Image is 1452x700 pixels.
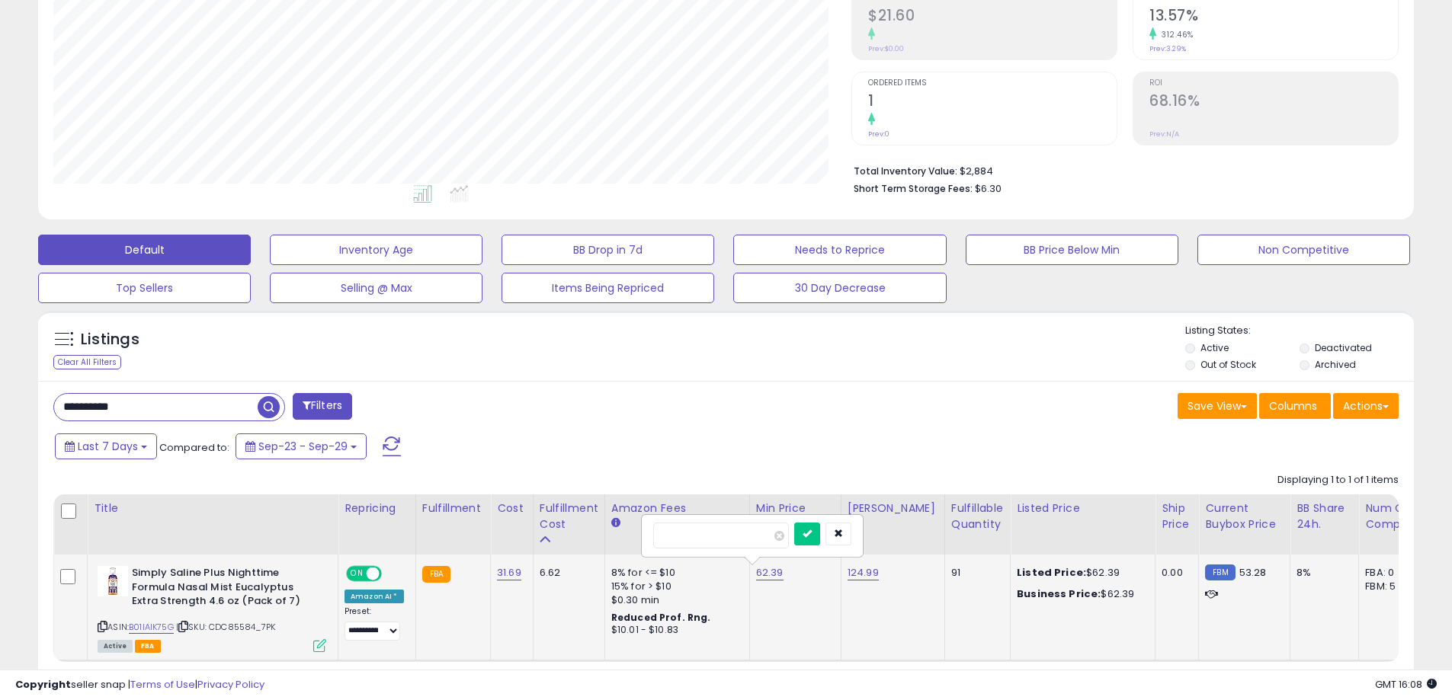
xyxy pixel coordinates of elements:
div: $62.39 [1017,566,1143,580]
span: Columns [1269,398,1317,414]
small: Prev: 3.29% [1149,44,1186,53]
b: Total Inventory Value: [854,165,957,177]
b: Business Price: [1017,587,1101,601]
button: Filters [293,393,352,420]
label: Archived [1315,358,1356,371]
span: ROI [1149,79,1398,88]
small: FBA [422,566,450,583]
div: FBM: 5 [1365,580,1415,593]
div: Preset: [345,606,404,641]
div: Num of Comp. [1365,500,1421,532]
a: 124.99 [848,565,879,580]
span: Last 7 Days [78,439,138,454]
h2: 68.16% [1149,92,1398,113]
a: Terms of Use [130,677,195,692]
div: ASIN: [98,566,326,650]
small: FBM [1205,564,1235,580]
div: Fulfillment Cost [540,500,598,532]
small: 312.46% [1156,29,1194,40]
b: Reduced Prof. Rng. [611,611,711,624]
small: Amazon Fees. [611,516,620,530]
div: 15% for > $10 [611,580,738,593]
span: ON [348,567,367,580]
div: Title [94,500,332,516]
span: Compared to: [159,440,229,455]
button: Save View [1178,393,1257,419]
h2: 13.57% [1149,7,1398,27]
span: $6.30 [975,181,1002,196]
small: Prev: $0.00 [868,44,904,53]
div: 8% for <= $10 [611,566,738,580]
label: Active [1200,341,1229,354]
h2: 1 [868,92,1117,113]
small: Prev: N/A [1149,129,1179,139]
button: Actions [1333,393,1399,419]
a: B01IAIK75G [129,621,174,634]
div: Clear All Filters [53,355,121,369]
span: 2025-10-7 16:08 GMT [1375,677,1437,692]
li: $2,884 [854,161,1387,179]
div: Ship Price [1162,500,1192,532]
div: [PERSON_NAME] [848,500,938,516]
button: Last 7 Days [55,433,157,459]
div: $0.30 min [611,593,738,607]
div: Repricing [345,500,409,516]
button: Sep-23 - Sep-29 [236,433,367,459]
div: FBA: 0 [1365,566,1415,580]
p: Listing States: [1185,324,1414,338]
label: Deactivated [1315,341,1372,354]
div: Fulfillment [422,500,484,516]
h5: Listings [81,329,139,350]
small: Prev: 0 [868,129,889,139]
div: $10.01 - $10.83 [611,624,738,637]
h2: $21.60 [868,7,1117,27]
b: Listed Price: [1017,565,1086,580]
label: Out of Stock [1200,358,1256,371]
img: 414Ea1HOMpL._SL40_.jpg [98,566,128,596]
button: Columns [1259,393,1331,419]
b: Simply Saline Plus Nighttime Formula Nasal Mist Eucalyptus Extra Strength 4.6 oz (Pack of 7) [132,566,317,612]
b: Short Term Storage Fees: [854,182,973,195]
button: BB Drop in 7d [502,235,714,265]
button: Inventory Age [270,235,482,265]
div: Fulfillable Quantity [951,500,1004,532]
div: Amazon AI * [345,590,404,603]
div: Amazon Fees [611,500,743,516]
button: BB Price Below Min [966,235,1178,265]
div: 6.62 [540,566,593,580]
div: seller snap | | [15,678,264,692]
button: Selling @ Max [270,273,482,303]
button: Items Being Repriced [502,273,714,303]
div: Current Buybox Price [1205,500,1284,532]
button: Default [38,235,251,265]
div: Listed Price [1017,500,1149,516]
div: 91 [951,566,998,580]
button: Top Sellers [38,273,251,303]
div: BB Share 24h. [1297,500,1352,532]
a: 31.69 [497,565,521,580]
span: Ordered Items [868,79,1117,88]
span: OFF [380,567,404,580]
span: All listings currently available for purchase on Amazon [98,640,133,653]
span: FBA [135,640,161,653]
div: 0.00 [1162,566,1187,580]
div: Min Price [756,500,835,516]
span: Sep-23 - Sep-29 [258,439,348,454]
a: Privacy Policy [197,677,264,692]
button: 30 Day Decrease [733,273,946,303]
div: 8% [1297,566,1347,580]
a: 62.39 [756,565,784,580]
div: $62.39 [1017,587,1143,601]
div: Displaying 1 to 1 of 1 items [1277,473,1399,487]
button: Non Competitive [1197,235,1410,265]
strong: Copyright [15,677,71,692]
div: Cost [497,500,527,516]
span: | SKU: CDC85584_7PK [176,621,275,633]
span: 53.28 [1239,565,1267,580]
button: Needs to Reprice [733,235,946,265]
